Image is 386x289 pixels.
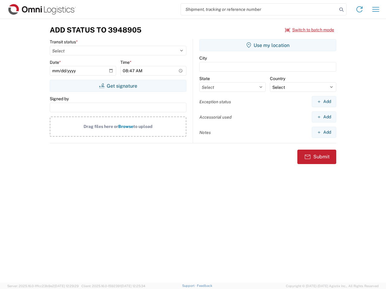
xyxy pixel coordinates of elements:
[312,96,336,107] button: Add
[199,76,210,81] label: State
[54,284,79,288] span: [DATE] 12:29:29
[312,111,336,123] button: Add
[199,55,207,61] label: City
[81,284,145,288] span: Client: 2025.16.0-1592391
[50,39,78,45] label: Transit status
[199,39,336,51] button: Use my location
[120,60,131,65] label: Time
[121,284,145,288] span: [DATE] 12:25:34
[199,130,211,135] label: Notes
[7,284,79,288] span: Server: 2025.16.0-1ffcc23b9e2
[270,76,285,81] label: Country
[182,284,197,287] a: Support
[297,150,336,164] button: Submit
[286,283,379,289] span: Copyright © [DATE]-[DATE] Agistix Inc., All Rights Reserved
[133,124,153,129] span: to upload
[118,124,133,129] span: Browse
[285,25,334,35] button: Switch to batch mode
[199,114,232,120] label: Accessorial used
[50,96,69,101] label: Signed by
[50,26,141,34] h3: Add Status to 3948905
[199,99,231,104] label: Exception status
[84,124,118,129] span: Drag files here or
[312,127,336,138] button: Add
[50,80,186,92] button: Get signature
[50,60,61,65] label: Date
[197,284,212,287] a: Feedback
[181,4,337,15] input: Shipment, tracking or reference number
